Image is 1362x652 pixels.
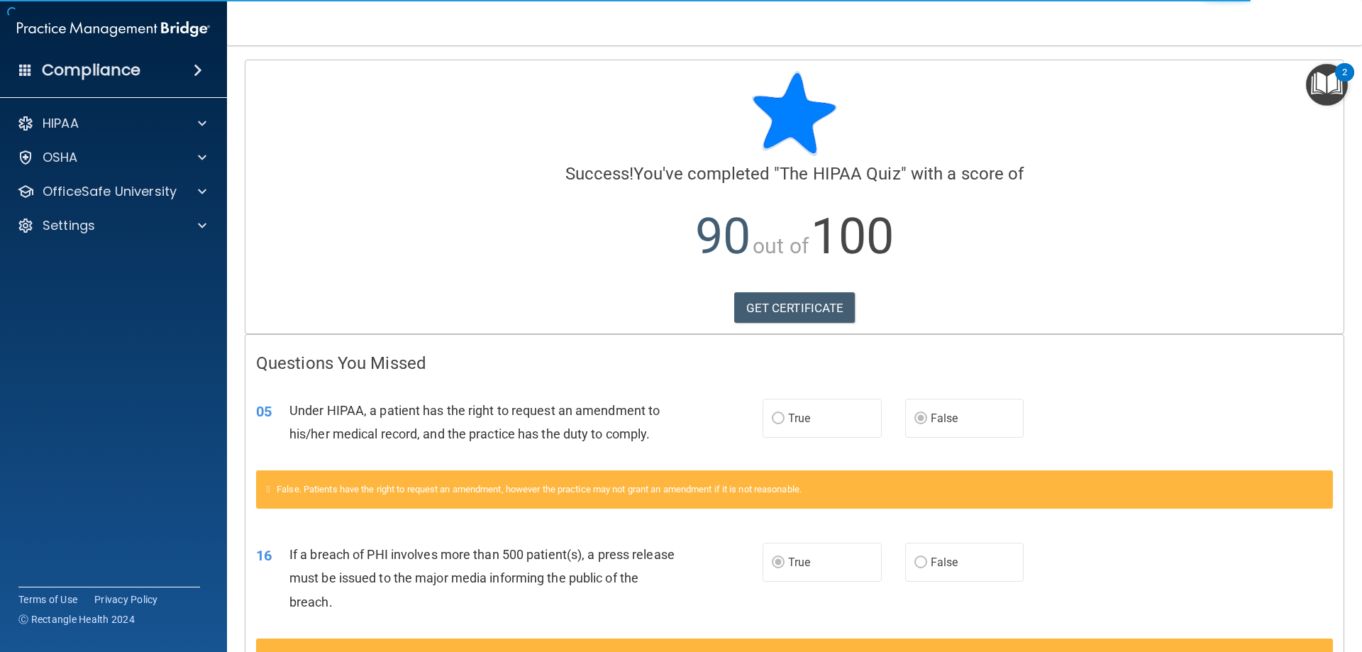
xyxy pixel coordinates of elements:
span: Under HIPAA, a patient has the right to request an amendment to his/her medical record, and the p... [289,403,660,441]
span: 05 [256,403,272,420]
a: HIPAA [17,115,206,132]
a: Settings [17,217,206,234]
a: OSHA [17,149,206,166]
span: 100 [811,207,894,265]
a: OfficeSafe University [17,183,206,200]
button: Open Resource Center, 2 new notifications [1306,64,1348,106]
a: GET CERTIFICATE [734,292,856,324]
input: True [772,414,785,424]
h4: You've completed " " with a score of [256,165,1333,183]
input: False [914,558,927,568]
span: False [931,556,958,569]
input: True [772,558,785,568]
span: 16 [256,547,272,564]
input: False [914,414,927,424]
p: Settings [43,217,95,234]
p: OSHA [43,149,78,166]
h4: Compliance [42,60,140,80]
h4: Questions You Missed [256,354,1333,372]
div: 2 [1342,72,1347,91]
p: HIPAA [43,115,79,132]
span: True [788,556,810,569]
a: Privacy Policy [94,592,158,607]
span: 90 [695,207,751,265]
span: The HIPAA Quiz [780,164,900,184]
img: blue-star-rounded.9d042014.png [752,71,837,156]
span: True [788,411,810,425]
span: False [931,411,958,425]
span: Success! [565,164,634,184]
span: If a breach of PHI involves more than 500 patient(s), a press release must be issued to the major... [289,547,675,609]
span: out of [753,233,809,258]
a: Terms of Use [18,592,77,607]
span: Ⓒ Rectangle Health 2024 [18,612,135,626]
p: OfficeSafe University [43,183,177,200]
img: PMB logo [17,15,210,43]
span: False. Patients have the right to request an amendment, however the practice may not grant an ame... [277,484,802,494]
